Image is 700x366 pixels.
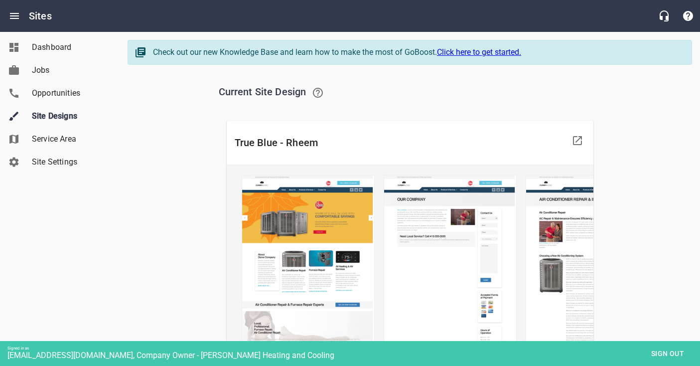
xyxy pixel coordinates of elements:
[7,351,700,360] div: [EMAIL_ADDRESS][DOMAIN_NAME], Company Owner - [PERSON_NAME] Heating and Cooling
[32,41,108,53] span: Dashboard
[235,135,565,151] h6: True Blue - Rheem
[153,46,682,58] div: Check out our new Knowledge Base and learn how to make the most of GoBoost.
[219,81,601,105] h6: Current Site Design
[306,81,330,105] a: Learn about our recommended Site updates
[647,348,689,360] span: Sign out
[32,110,108,122] span: Site Designs
[7,346,700,351] div: Signed in as
[32,64,108,76] span: Jobs
[32,87,108,99] span: Opportunities
[643,345,693,363] button: Sign out
[32,156,108,168] span: Site Settings
[652,4,676,28] button: Live Chat
[676,4,700,28] button: Support Portal
[565,129,589,153] a: Visit Site
[32,133,108,145] span: Service Area
[437,47,521,57] a: Click here to get started.
[29,8,52,24] h6: Sites
[2,4,26,28] button: Open drawer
